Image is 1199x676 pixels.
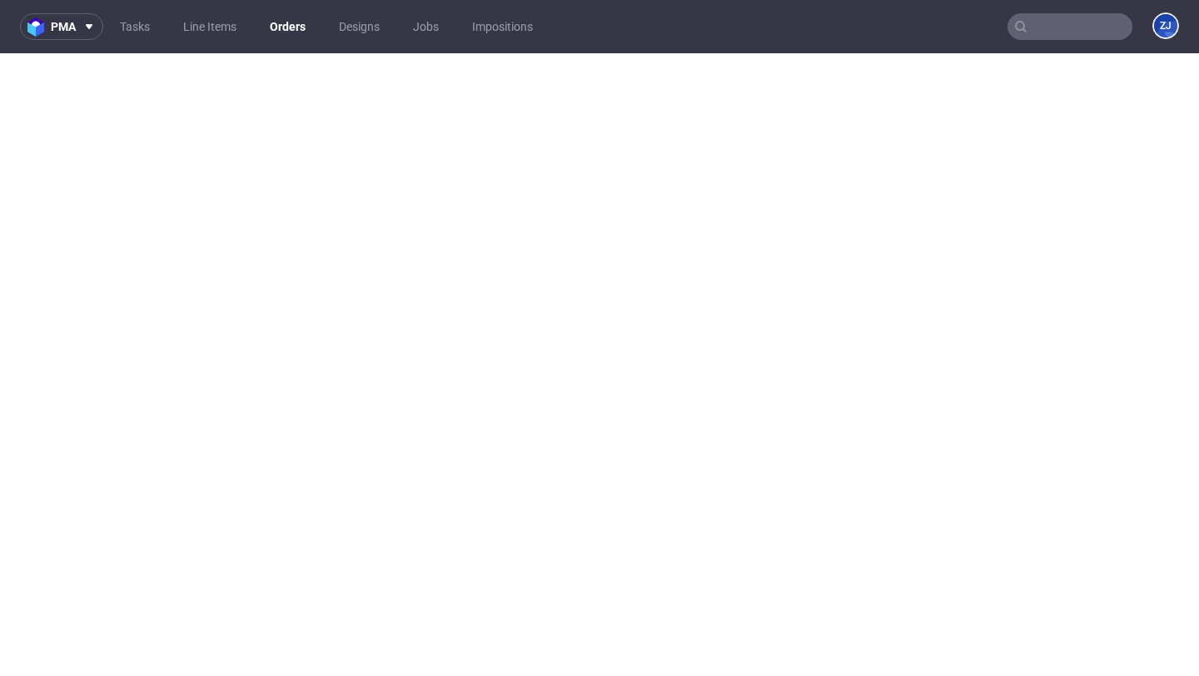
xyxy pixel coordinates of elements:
a: Designs [329,13,390,40]
span: pma [51,21,76,32]
a: Impositions [462,13,543,40]
a: Tasks [110,13,160,40]
button: pma [20,13,103,40]
a: Orders [260,13,316,40]
a: Line Items [173,13,246,40]
figcaption: ZJ [1154,14,1177,37]
a: Jobs [403,13,449,40]
img: logo [27,17,51,37]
